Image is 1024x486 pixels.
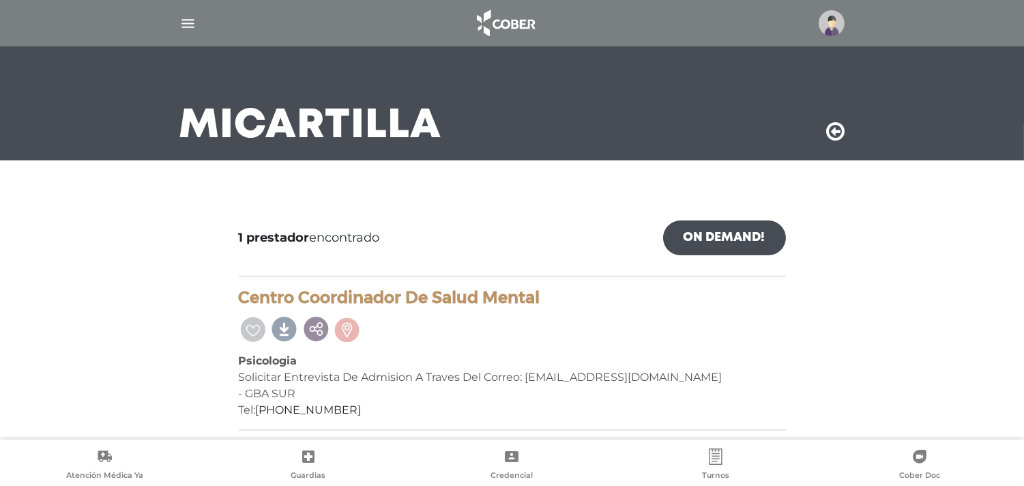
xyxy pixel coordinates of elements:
[239,369,786,386] div: Solicitar Entrevista De Admision A Traves Del Correo: [EMAIL_ADDRESS][DOMAIN_NAME]
[3,448,207,483] a: Atención Médica Ya
[179,15,196,32] img: Cober_menu-lines-white.svg
[410,448,614,483] a: Credencial
[239,229,380,247] span: encontrado
[256,403,362,416] a: [PHONE_NUMBER]
[491,470,533,483] span: Credencial
[469,7,541,40] img: logo_cober_home-white.png
[239,230,310,245] b: 1 prestador
[207,448,411,483] a: Guardias
[663,220,786,255] a: On Demand!
[239,354,297,367] b: Psicologia
[899,470,940,483] span: Cober Doc
[702,470,729,483] span: Turnos
[239,402,786,418] div: Tel:
[239,386,786,402] div: - GBA SUR
[66,470,143,483] span: Atención Médica Ya
[291,470,325,483] span: Guardias
[614,448,818,483] a: Turnos
[819,10,845,36] img: profile-placeholder.svg
[817,448,1021,483] a: Cober Doc
[239,288,786,308] h4: Centro Coordinador De Salud Mental
[179,109,442,144] h3: Mi Cartilla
